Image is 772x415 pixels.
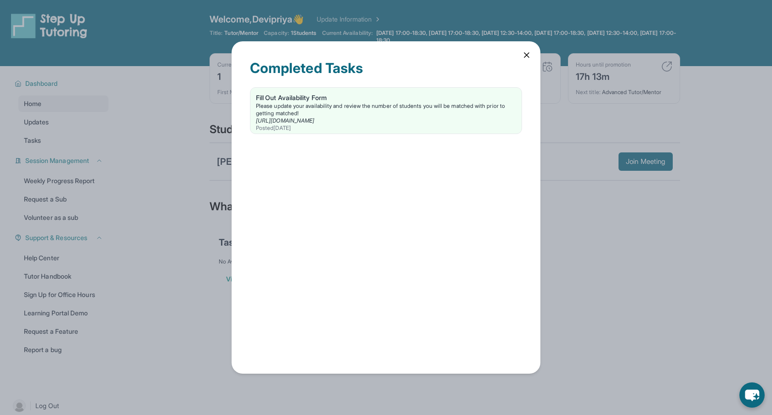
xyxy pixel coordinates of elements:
[256,117,314,124] a: [URL][DOMAIN_NAME]
[739,382,765,408] button: chat-button
[256,124,516,132] div: Posted [DATE]
[256,102,516,117] div: Please update your availability and review the number of students you will be matched with prior ...
[250,60,522,87] div: Completed Tasks
[250,88,522,134] a: Fill Out Availability FormPlease update your availability and review the number of students you w...
[256,93,516,102] div: Fill Out Availability Form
